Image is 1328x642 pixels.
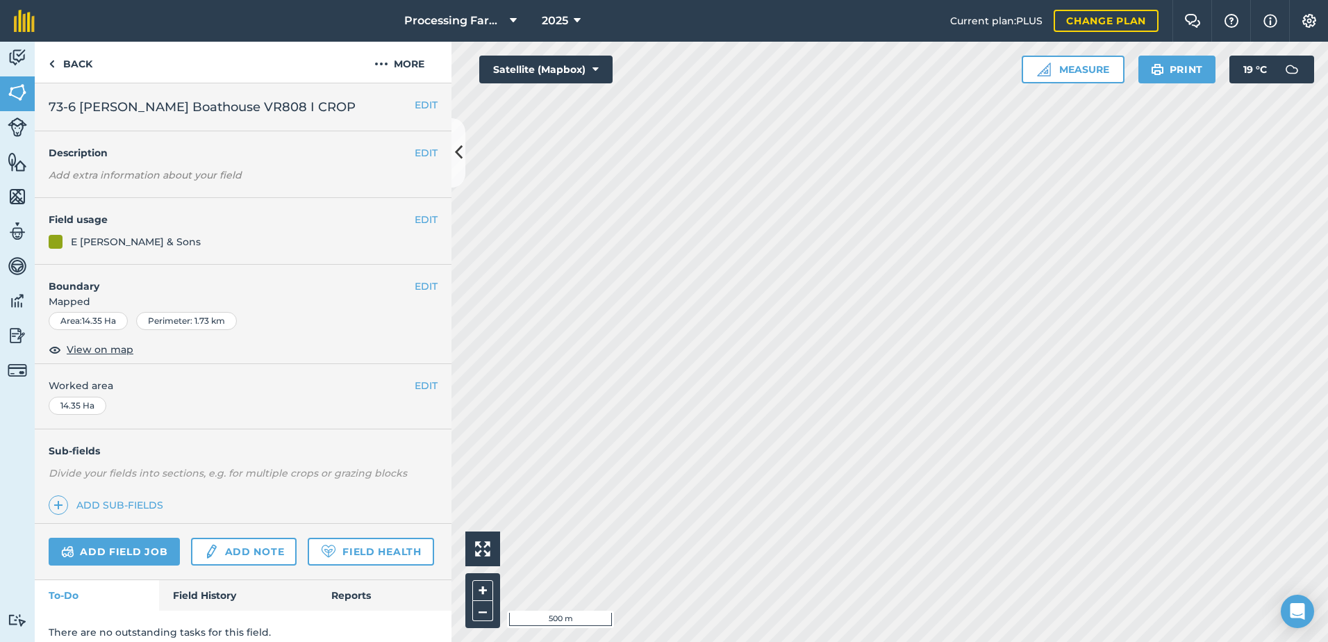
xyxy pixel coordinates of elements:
[8,47,27,68] img: svg+xml;base64,PD94bWwgdmVyc2lvbj0iMS4wIiBlbmNvZGluZz0idXRmLTgiPz4KPCEtLSBHZW5lcmF0b3I6IEFkb2JlIE...
[71,234,201,249] div: E [PERSON_NAME] & Sons
[475,541,490,557] img: Four arrows, one pointing top left, one top right, one bottom right and the last bottom left
[191,538,297,566] a: Add note
[950,13,1043,28] span: Current plan : PLUS
[8,117,27,137] img: svg+xml;base64,PD94bWwgdmVyc2lvbj0iMS4wIiBlbmNvZGluZz0idXRmLTgiPz4KPCEtLSBHZW5lcmF0b3I6IEFkb2JlIE...
[1037,63,1051,76] img: Ruler icon
[49,341,61,358] img: svg+xml;base64,PHN2ZyB4bWxucz0iaHR0cDovL3d3dy53My5vcmcvMjAwMC9zdmciIHdpZHRoPSIxOCIgaGVpZ2h0PSIyNC...
[49,625,438,640] p: There are no outstanding tasks for this field.
[415,279,438,294] button: EDIT
[49,212,415,227] h4: Field usage
[49,378,438,393] span: Worked area
[49,341,133,358] button: View on map
[49,169,242,181] em: Add extra information about your field
[415,378,438,393] button: EDIT
[8,151,27,172] img: svg+xml;base64,PHN2ZyB4bWxucz0iaHR0cDovL3d3dy53My5vcmcvMjAwMC9zdmciIHdpZHRoPSI1NiIgaGVpZ2h0PSI2MC...
[204,543,219,560] img: svg+xml;base64,PD94bWwgdmVyc2lvbj0iMS4wIiBlbmNvZGluZz0idXRmLTgiPz4KPCEtLSBHZW5lcmF0b3I6IEFkb2JlIE...
[542,13,568,29] span: 2025
[8,325,27,346] img: svg+xml;base64,PD94bWwgdmVyc2lvbj0iMS4wIiBlbmNvZGluZz0idXRmLTgiPz4KPCEtLSBHZW5lcmF0b3I6IEFkb2JlIE...
[14,10,35,32] img: fieldmargin Logo
[49,495,169,515] a: Add sub-fields
[415,97,438,113] button: EDIT
[49,145,438,160] h4: Description
[1151,61,1164,78] img: svg+xml;base64,PHN2ZyB4bWxucz0iaHR0cDovL3d3dy53My5vcmcvMjAwMC9zdmciIHdpZHRoPSIxOSIgaGVpZ2h0PSIyNC...
[136,312,237,330] div: Perimeter : 1.73 km
[479,56,613,83] button: Satellite (Mapbox)
[159,580,317,611] a: Field History
[61,543,74,560] img: svg+xml;base64,PD94bWwgdmVyc2lvbj0iMS4wIiBlbmNvZGluZz0idXRmLTgiPz4KPCEtLSBHZW5lcmF0b3I6IEFkb2JlIE...
[347,42,451,83] button: More
[1022,56,1124,83] button: Measure
[8,82,27,103] img: svg+xml;base64,PHN2ZyB4bWxucz0iaHR0cDovL3d3dy53My5vcmcvMjAwMC9zdmciIHdpZHRoPSI1NiIgaGVpZ2h0PSI2MC...
[53,497,63,513] img: svg+xml;base64,PHN2ZyB4bWxucz0iaHR0cDovL3d3dy53My5vcmcvMjAwMC9zdmciIHdpZHRoPSIxNCIgaGVpZ2h0PSIyNC...
[374,56,388,72] img: svg+xml;base64,PHN2ZyB4bWxucz0iaHR0cDovL3d3dy53My5vcmcvMjAwMC9zdmciIHdpZHRoPSIyMCIgaGVpZ2h0PSIyNC...
[35,580,159,611] a: To-Do
[49,467,407,479] em: Divide your fields into sections, e.g. for multiple crops or grazing blocks
[472,580,493,601] button: +
[415,212,438,227] button: EDIT
[8,290,27,311] img: svg+xml;base64,PD94bWwgdmVyc2lvbj0iMS4wIiBlbmNvZGluZz0idXRmLTgiPz4KPCEtLSBHZW5lcmF0b3I6IEFkb2JlIE...
[35,42,106,83] a: Back
[8,614,27,627] img: svg+xml;base64,PD94bWwgdmVyc2lvbj0iMS4wIiBlbmNvZGluZz0idXRmLTgiPz4KPCEtLSBHZW5lcmF0b3I6IEFkb2JlIE...
[67,342,133,357] span: View on map
[8,186,27,207] img: svg+xml;base64,PHN2ZyB4bWxucz0iaHR0cDovL3d3dy53My5vcmcvMjAwMC9zdmciIHdpZHRoPSI1NiIgaGVpZ2h0PSI2MC...
[308,538,433,566] a: Field Health
[8,221,27,242] img: svg+xml;base64,PD94bWwgdmVyc2lvbj0iMS4wIiBlbmNvZGluZz0idXRmLTgiPz4KPCEtLSBHZW5lcmF0b3I6IEFkb2JlIE...
[35,294,451,309] span: Mapped
[472,601,493,621] button: –
[1278,56,1306,83] img: svg+xml;base64,PD94bWwgdmVyc2lvbj0iMS4wIiBlbmNvZGluZz0idXRmLTgiPz4KPCEtLSBHZW5lcmF0b3I6IEFkb2JlIE...
[49,397,106,415] div: 14.35 Ha
[1243,56,1267,83] span: 19 ° C
[49,538,180,566] a: Add field job
[8,256,27,277] img: svg+xml;base64,PD94bWwgdmVyc2lvbj0iMS4wIiBlbmNvZGluZz0idXRmLTgiPz4KPCEtLSBHZW5lcmF0b3I6IEFkb2JlIE...
[1301,14,1318,28] img: A cog icon
[404,13,504,29] span: Processing Farms
[1229,56,1314,83] button: 19 °C
[1184,14,1201,28] img: Two speech bubbles overlapping with the left bubble in the forefront
[49,97,356,117] span: 73-6 [PERSON_NAME] Boathouse VR808 I CROP
[415,145,438,160] button: EDIT
[317,580,451,611] a: Reports
[1281,595,1314,628] div: Open Intercom Messenger
[1263,13,1277,29] img: svg+xml;base64,PHN2ZyB4bWxucz0iaHR0cDovL3d3dy53My5vcmcvMjAwMC9zdmciIHdpZHRoPSIxNyIgaGVpZ2h0PSIxNy...
[1054,10,1159,32] a: Change plan
[35,443,451,459] h4: Sub-fields
[8,361,27,380] img: svg+xml;base64,PD94bWwgdmVyc2lvbj0iMS4wIiBlbmNvZGluZz0idXRmLTgiPz4KPCEtLSBHZW5lcmF0b3I6IEFkb2JlIE...
[49,312,128,330] div: Area : 14.35 Ha
[35,265,415,294] h4: Boundary
[1223,14,1240,28] img: A question mark icon
[1138,56,1216,83] button: Print
[49,56,55,72] img: svg+xml;base64,PHN2ZyB4bWxucz0iaHR0cDovL3d3dy53My5vcmcvMjAwMC9zdmciIHdpZHRoPSI5IiBoZWlnaHQ9IjI0Ii...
